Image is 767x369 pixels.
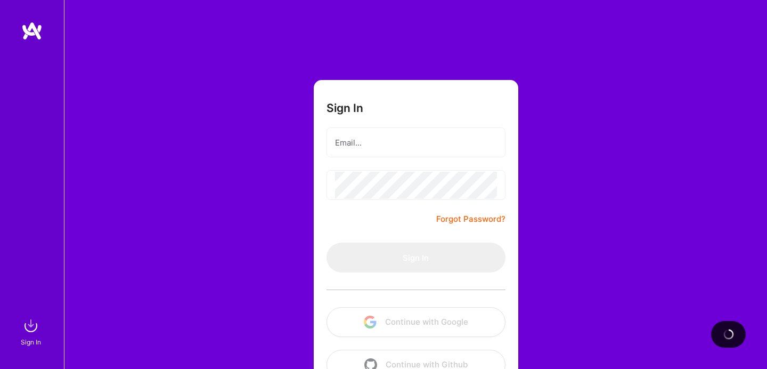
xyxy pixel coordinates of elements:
h3: Sign In [327,101,363,115]
img: loading [723,329,734,340]
a: sign inSign In [22,315,42,348]
img: sign in [20,315,42,336]
button: Continue with Google [327,307,505,337]
img: logo [21,21,43,41]
div: Sign In [21,336,41,348]
button: Sign In [327,243,505,272]
img: icon [364,316,377,328]
a: Forgot Password? [436,213,505,226]
input: Email... [335,129,497,156]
